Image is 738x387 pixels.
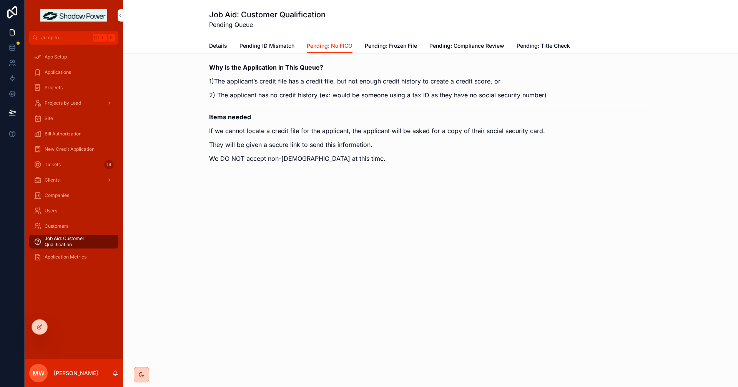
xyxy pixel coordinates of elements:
[209,140,652,149] p: They will be given a secure link to send this information.
[108,35,115,41] span: K
[209,90,652,100] p: 2) The applicant has no credit history (ex: would be someone using a tax ID as they have no socia...
[29,50,118,64] a: App Setup
[45,54,67,60] span: App Setup
[41,35,90,41] span: Jump to...
[45,177,60,183] span: Clients
[45,146,95,152] span: New Credit Application
[40,9,107,22] img: App logo
[239,39,294,54] a: Pending ID Mismatch
[93,34,107,42] span: Ctrl
[209,20,326,29] span: Pending Queue
[365,39,417,54] a: Pending: Frozen File
[45,115,53,122] span: Site
[45,235,111,248] span: Job Aid: Customer Qualification
[429,42,504,50] span: Pending: Compliance Review
[29,235,118,249] a: Job Aid: Customer Qualification
[209,9,326,20] h1: Job Aid: Customer Qualification
[517,39,570,54] a: Pending: Title Check
[45,192,69,199] span: Companies
[209,42,227,50] span: Details
[29,127,118,141] a: Bill Authorization
[429,39,504,54] a: Pending: Compliance Review
[307,39,352,53] a: Pending: No FICO
[29,219,118,233] a: Customers
[29,188,118,202] a: Companies
[29,250,118,264] a: Application Metrics
[54,369,98,377] p: [PERSON_NAME]
[209,39,227,54] a: Details
[45,223,68,229] span: Customers
[104,160,114,169] div: 14
[209,63,323,71] strong: Why is the Application in This Queue?
[365,42,417,50] span: Pending: Frozen File
[29,204,118,218] a: Users
[209,113,251,121] strong: Items needed
[45,208,57,214] span: Users
[33,369,45,378] span: MW
[209,126,652,135] p: If we cannot locate a credit file for the applicant, the applicant will be asked for a copy of th...
[29,173,118,187] a: Clients
[239,42,294,50] span: Pending ID Mismatch
[29,142,118,156] a: New Credit Application
[45,131,81,137] span: Bill Authorization
[209,154,652,163] p: We DO NOT accept non-[DEMOGRAPHIC_DATA] at this time.
[45,69,71,75] span: Applications
[29,31,118,45] button: Jump to...CtrlK
[209,77,652,86] p: 1)The applicant’s credit file has a credit file, but not enough credit history to create a credit...
[29,81,118,95] a: Projects
[29,158,118,172] a: Tickets14
[45,162,61,168] span: Tickets
[45,100,81,106] span: Projects by Lead
[29,112,118,125] a: Site
[25,45,123,274] div: scrollable content
[29,96,118,110] a: Projects by Lead
[29,65,118,79] a: Applications
[517,42,570,50] span: Pending: Title Check
[45,254,86,260] span: Application Metrics
[45,85,63,91] span: Projects
[307,42,352,50] span: Pending: No FICO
